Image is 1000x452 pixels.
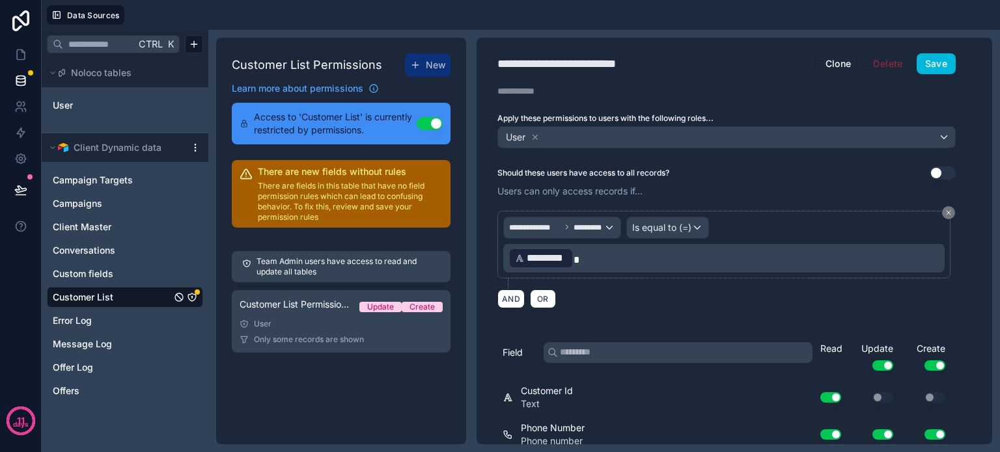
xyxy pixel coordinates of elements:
[47,5,124,25] button: Data Sources
[535,294,551,304] span: OR
[240,319,443,329] div: User
[58,142,68,153] img: Airtable Logo
[47,380,203,401] div: Offers
[53,99,73,112] span: User
[257,256,440,277] p: Team Admin users have access to read and update all tables
[47,95,203,116] div: User
[71,66,132,79] span: Noloco tables
[232,56,382,74] h1: Customer List Permissions
[521,384,573,397] span: Customer Id
[232,290,451,352] a: Customer List Permission 1UpdateCreateUserOnly some records are shown
[47,240,203,261] div: Conversations
[410,302,435,312] div: Create
[53,197,102,210] span: Campaigns
[367,302,394,312] div: Update
[47,193,203,214] div: Campaigns
[47,357,203,378] div: Offer Log
[898,342,951,371] div: Create
[53,197,171,210] a: Campaigns
[53,314,92,327] span: Error Log
[53,361,93,374] span: Offer Log
[53,361,171,374] a: Offer Log
[53,174,133,187] span: Campaign Targets
[258,165,443,178] h2: There are new fields without rules
[47,287,203,308] div: Customer List
[53,291,113,304] span: Customer List
[53,384,171,397] a: Offers
[426,59,445,72] span: New
[47,310,203,331] div: Error Log
[846,342,898,371] div: Update
[13,419,29,430] p: days
[47,263,203,284] div: Custom fields
[521,421,585,434] span: Phone Number
[254,334,364,345] span: Only some records are shown
[232,82,363,95] span: Learn more about permissions
[503,346,523,359] span: Field
[258,181,443,222] p: There are fields in this table that have no field permission rules which can lead to confusing be...
[254,111,417,137] span: Access to 'Customer List' is currently restricted by permissions.
[67,10,120,20] span: Data Sources
[521,434,585,447] span: Phone number
[47,334,203,354] div: Message Log
[53,338,112,351] span: Message Log
[53,267,113,280] span: Custom fields
[53,220,111,233] span: Client Master
[47,64,195,82] button: Noloco tables
[47,170,203,191] div: Campaign Targets
[17,414,25,427] p: 11
[405,53,451,77] button: New
[53,314,171,327] a: Error Log
[820,342,846,355] div: Read
[497,113,956,124] label: Apply these permissions to users with the following roles...
[626,217,709,239] button: Is equal to (=)
[166,40,175,49] span: K
[497,185,956,198] p: Users can only access records if...
[917,53,956,74] button: Save
[137,36,164,52] span: Ctrl
[530,289,556,308] button: OR
[53,174,171,187] a: Campaign Targets
[53,244,171,257] a: Conversations
[53,338,171,351] a: Message Log
[53,220,171,233] a: Client Master
[47,217,203,237] div: Client Master
[47,139,185,157] button: Airtable LogoClient Dynamic data
[506,131,525,144] span: User
[497,289,525,308] button: AND
[817,53,860,74] button: Clone
[232,82,379,95] a: Learn more about permissions
[497,126,956,148] button: User
[632,221,691,234] span: Is equal to (=)
[74,141,161,154] span: Client Dynamic data
[53,384,79,397] span: Offers
[53,267,171,280] a: Custom fields
[53,291,171,304] a: Customer List
[521,397,573,410] span: Text
[497,168,669,178] label: Should these users have access to all records?
[240,298,349,311] span: Customer List Permission 1
[53,244,115,257] span: Conversations
[53,99,158,112] a: User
